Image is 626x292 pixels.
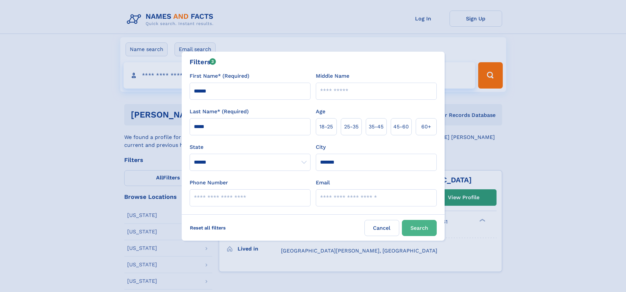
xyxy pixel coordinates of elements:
[190,72,249,80] label: First Name* (Required)
[190,108,249,116] label: Last Name* (Required)
[369,123,383,131] span: 35‑45
[190,179,228,187] label: Phone Number
[316,108,325,116] label: Age
[364,220,399,236] label: Cancel
[190,57,216,67] div: Filters
[344,123,359,131] span: 25‑35
[186,220,230,236] label: Reset all filters
[316,179,330,187] label: Email
[393,123,409,131] span: 45‑60
[316,143,326,151] label: City
[319,123,333,131] span: 18‑25
[190,143,311,151] label: State
[402,220,437,236] button: Search
[421,123,431,131] span: 60+
[316,72,349,80] label: Middle Name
